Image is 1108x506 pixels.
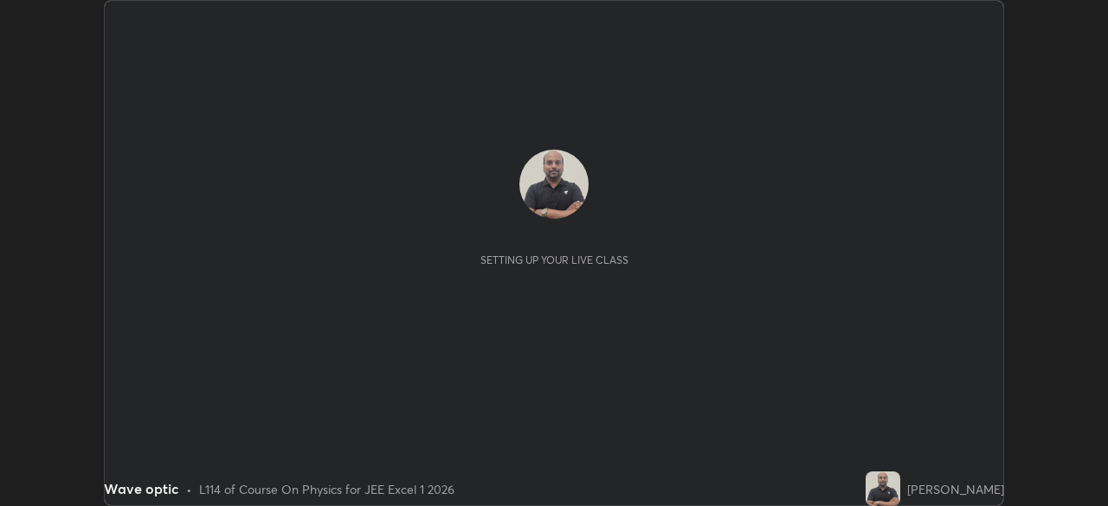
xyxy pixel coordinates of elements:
img: ad3d2bda629b4948a669726d637ff7c6.jpg [866,471,900,506]
div: [PERSON_NAME] [907,480,1004,498]
div: Wave optic [104,478,179,499]
div: L114 of Course On Physics for JEE Excel 1 2026 [199,480,454,498]
img: ad3d2bda629b4948a669726d637ff7c6.jpg [519,150,589,219]
div: • [186,480,192,498]
div: Setting up your live class [480,253,628,266]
